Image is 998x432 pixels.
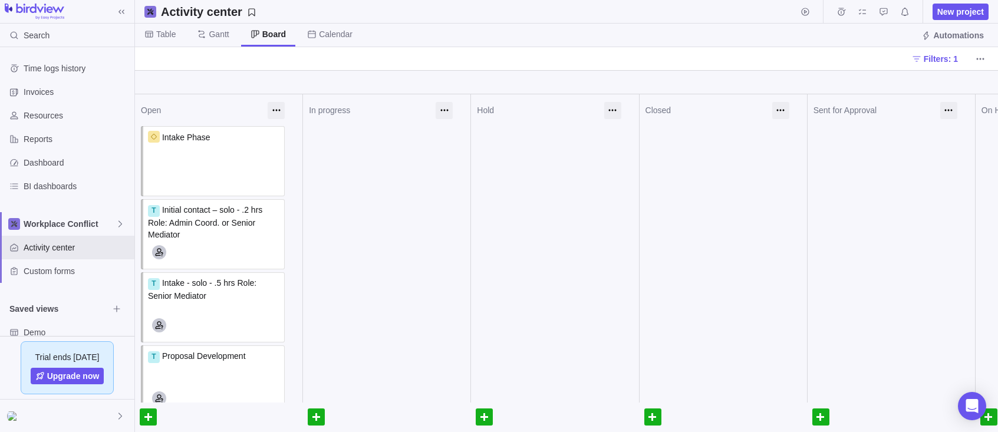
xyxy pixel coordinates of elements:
[24,180,130,192] span: BI dashboards
[24,157,130,169] span: Dashboard
[309,104,430,116] div: In progress
[854,4,871,20] span: My assignments
[24,86,130,98] span: Invoices
[875,9,892,18] a: Approval requests
[897,4,913,20] span: Notifications
[262,28,286,40] span: Board
[875,4,892,20] span: Approval requests
[24,133,130,145] span: Reports
[854,9,871,18] a: My assignments
[156,28,176,40] span: Table
[24,327,130,338] span: Demo
[24,218,116,230] span: Workplace Conflict
[924,53,958,65] span: Filters: 1
[813,104,934,116] div: Sent for Approval
[645,104,766,116] div: Closed
[152,318,166,332] div: Admin Coordinator
[152,245,166,259] div: Admin Coordinator
[907,51,963,67] span: Filters: 1
[161,4,242,20] h2: Activity center
[148,205,160,217] div: T
[156,4,261,20] span: Save your current layout and filters as a View
[268,102,285,119] div: More actions
[162,133,210,142] span: Intake Phase
[897,9,913,18] a: Notifications
[604,102,621,119] div: More actions
[937,6,984,18] span: New project
[833,9,849,18] a: Time logs
[972,51,989,67] span: More actions
[24,265,130,277] span: Custom forms
[35,351,100,363] span: Trial ends [DATE]
[31,368,104,384] a: Upgrade now
[933,29,984,41] span: Automations
[24,62,130,74] span: Time logs history
[152,391,166,405] div: Admin Coordinator
[162,351,246,361] span: Proposal Development
[5,4,64,20] img: logo
[958,392,986,420] div: Open Intercom Messenger
[933,4,989,20] span: New project
[148,278,160,290] div: T
[209,28,229,40] span: Gantt
[148,351,160,363] div: T
[148,205,265,239] span: Initial contact – solo - .2 hrs Role: Admin Coord. or Senior Mediator
[917,27,989,44] span: Automations
[7,409,21,423] div: Nancy Brommell
[833,4,849,20] span: Time logs
[940,102,957,119] div: More actions
[477,104,598,116] div: Hold
[24,29,50,41] span: Search
[141,104,262,116] div: Open
[108,301,125,317] span: Browse views
[24,242,130,253] span: Activity center
[436,102,453,119] div: More actions
[148,278,259,301] span: Intake - solo - .5 hrs Role: Senior Mediator
[797,4,813,20] span: Start timer
[772,102,789,119] div: More actions
[7,411,21,421] img: Show
[9,303,108,315] span: Saved views
[24,110,130,121] span: Resources
[47,370,100,382] span: Upgrade now
[319,28,353,40] span: Calendar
